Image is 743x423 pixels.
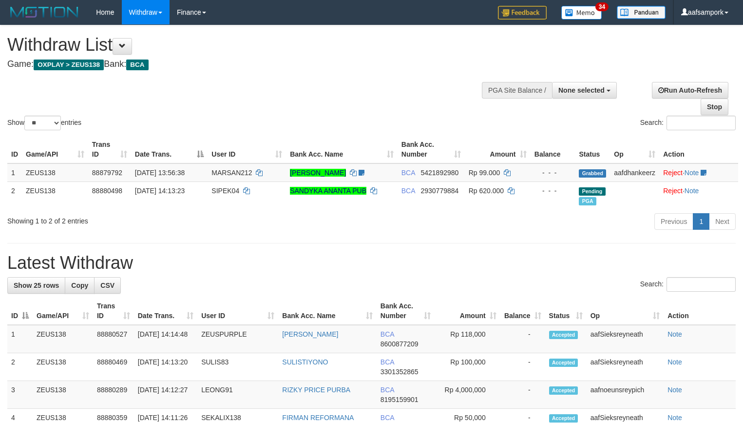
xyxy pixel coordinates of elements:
td: · [659,181,738,209]
a: Note [685,169,699,177]
span: Pending [579,187,605,196]
span: Copy 5421892980 to clipboard [420,169,458,177]
td: LEONG91 [197,381,278,409]
span: Copy [71,282,88,289]
span: Accepted [549,386,578,395]
a: Note [667,386,682,394]
th: User ID: activate to sort column ascending [208,136,286,163]
span: SIPEK04 [211,187,239,195]
a: 1 [693,213,709,230]
th: Date Trans.: activate to sort column descending [131,136,208,163]
span: Rp 99.000 [469,169,500,177]
th: ID [7,136,22,163]
td: ZEUS138 [33,325,93,353]
th: Amount: activate to sort column ascending [435,297,500,325]
input: Search: [667,277,736,292]
div: PGA Site Balance / [482,82,552,99]
th: Date Trans.: activate to sort column ascending [134,297,197,325]
label: Show entries [7,116,81,130]
td: aafnoeunsreypich [587,381,664,409]
span: 34 [595,2,609,11]
h4: Game: Bank: [7,60,486,69]
span: Copy 8195159901 to clipboard [381,396,419,403]
span: BCA [381,414,394,422]
select: Showentries [24,116,61,130]
img: Feedback.jpg [498,6,547,20]
td: 2 [7,181,22,209]
span: CSV [100,282,114,289]
th: Game/API: activate to sort column ascending [33,297,93,325]
th: Bank Acc. Number: activate to sort column ascending [377,297,435,325]
th: Bank Acc. Name: activate to sort column ascending [286,136,398,163]
td: ZEUS138 [22,163,88,182]
img: MOTION_logo.png [7,5,81,20]
td: 1 [7,325,33,353]
span: Grabbed [579,169,606,178]
div: Showing 1 to 2 of 2 entries [7,212,302,226]
a: CSV [94,277,121,294]
span: 88880498 [92,187,122,195]
div: - - - [534,168,572,178]
td: ZEUS138 [33,353,93,381]
button: None selected [552,82,617,99]
td: 88880527 [93,325,134,353]
span: Copy 3301352865 to clipboard [381,368,419,376]
td: 1 [7,163,22,182]
a: Reject [663,169,683,177]
span: MARSAN212 [211,169,252,177]
td: Rp 4,000,000 [435,381,500,409]
td: aafSieksreyneath [587,353,664,381]
th: Bank Acc. Number: activate to sort column ascending [398,136,465,163]
span: Accepted [549,359,578,367]
span: [DATE] 13:56:38 [135,169,185,177]
a: [PERSON_NAME] [282,330,338,338]
a: Note [667,358,682,366]
span: Accepted [549,331,578,339]
td: [DATE] 14:12:27 [134,381,197,409]
span: OXPLAY > ZEUS138 [34,60,104,70]
a: Note [667,330,682,338]
td: · [659,163,738,182]
a: SANDYKA ANANTA PUB [290,187,366,195]
a: FIRMAN REFORMANA [282,414,354,422]
span: BCA [401,169,415,177]
span: [DATE] 14:13:23 [135,187,185,195]
h1: Withdraw List [7,35,486,55]
td: - [500,381,545,409]
th: Amount: activate to sort column ascending [465,136,531,163]
a: SULISTIYONO [282,358,328,366]
a: RIZKY PRICE PURBA [282,386,350,394]
input: Search: [667,116,736,130]
span: BCA [381,358,394,366]
img: panduan.png [617,6,666,19]
span: None selected [558,86,605,94]
td: 88880289 [93,381,134,409]
label: Search: [640,277,736,292]
td: - [500,353,545,381]
a: Stop [701,99,728,115]
a: Note [667,414,682,422]
th: User ID: activate to sort column ascending [197,297,278,325]
td: ZEUS138 [22,181,88,209]
th: Bank Acc. Name: activate to sort column ascending [278,297,376,325]
td: 88880469 [93,353,134,381]
td: Rp 118,000 [435,325,500,353]
td: 2 [7,353,33,381]
td: aafSieksreyneath [587,325,664,353]
img: Button%20Memo.svg [561,6,602,20]
span: BCA [401,187,415,195]
td: SULIS83 [197,353,278,381]
th: Action [659,136,738,163]
a: Show 25 rows [7,277,65,294]
th: Status: activate to sort column ascending [545,297,587,325]
a: Copy [65,277,95,294]
td: aafdhankeerz [610,163,659,182]
th: Trans ID: activate to sort column ascending [88,136,131,163]
th: Op: activate to sort column ascending [587,297,664,325]
td: ZEUS138 [33,381,93,409]
span: Marked by aafnoeunsreypich [579,197,596,205]
th: Balance [531,136,575,163]
span: BCA [381,386,394,394]
td: ZEUSPURPLE [197,325,278,353]
span: Accepted [549,414,578,423]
